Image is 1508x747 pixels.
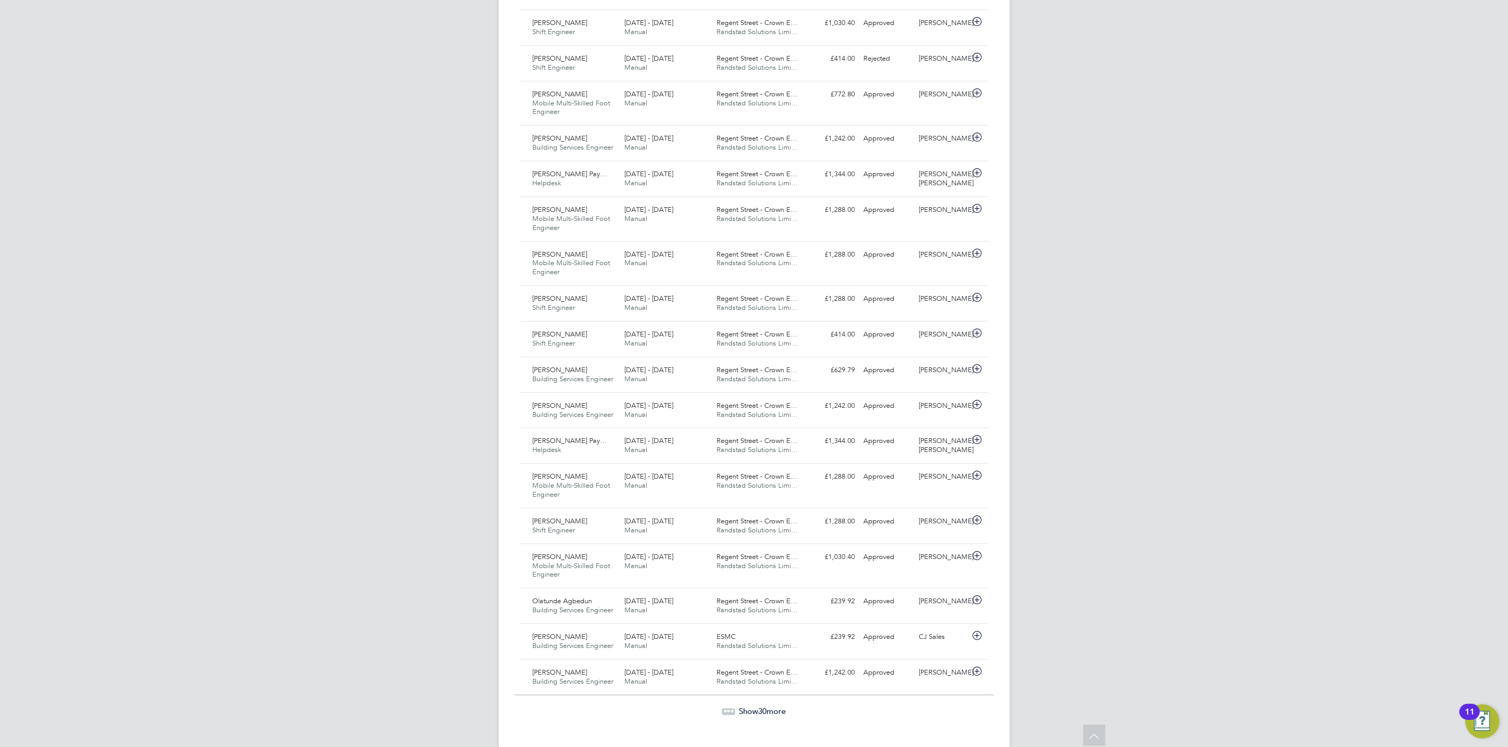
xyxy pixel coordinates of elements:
div: £1,288.00 [804,201,860,219]
span: Randstad Solutions Limi… [716,677,798,686]
span: [PERSON_NAME] [533,294,588,303]
div: £1,030.40 [804,14,860,32]
span: [PERSON_NAME] [533,516,588,526]
span: Randstad Solutions Limi… [716,143,798,152]
div: [PERSON_NAME] [914,326,970,343]
div: £1,242.00 [804,130,860,147]
div: Approved [860,290,915,308]
div: Approved [860,593,915,610]
span: [DATE] - [DATE] [624,472,673,481]
div: [PERSON_NAME] [914,468,970,486]
div: [PERSON_NAME] [914,86,970,103]
span: Regent Street - Crown E… [716,330,797,339]
span: Randstad Solutions Limi… [716,27,798,36]
span: ESMC [716,632,736,641]
span: Shift Engineer [533,339,575,348]
div: £1,288.00 [804,468,860,486]
span: [PERSON_NAME] [533,54,588,63]
span: [PERSON_NAME] [533,18,588,27]
span: Randstad Solutions Limi… [716,63,798,72]
div: Approved [860,201,915,219]
span: Mobile Multi-Skilled Foot Engineer [533,561,611,579]
div: £1,344.00 [804,166,860,183]
span: Shift Engineer [533,63,575,72]
span: Randstad Solutions Limi… [716,481,798,490]
span: Regent Street - Crown E… [716,596,797,605]
span: Olatunde Agbedun [533,596,592,605]
span: [DATE] - [DATE] [624,89,673,98]
span: [DATE] - [DATE] [624,54,673,63]
span: [PERSON_NAME] Pay… [533,436,607,445]
div: [PERSON_NAME] [PERSON_NAME] [914,166,970,192]
span: Mobile Multi-Skilled Foot Engineer [533,481,611,499]
span: [DATE] - [DATE] [624,294,673,303]
div: [PERSON_NAME] [914,513,970,530]
div: £1,030.40 [804,548,860,566]
div: [PERSON_NAME] [914,548,970,566]
div: Approved [860,513,915,530]
span: [DATE] - [DATE] [624,632,673,641]
span: Regent Street - Crown E… [716,294,797,303]
span: Manual [624,258,647,267]
span: [PERSON_NAME] [533,134,588,143]
div: £1,344.00 [804,432,860,450]
div: Approved [860,432,915,450]
span: Building Services Engineer [533,605,614,614]
div: [PERSON_NAME] [PERSON_NAME] [914,432,970,459]
span: [PERSON_NAME] [533,472,588,481]
span: Randstad Solutions Limi… [716,214,798,223]
span: Randstad Solutions Limi… [716,410,798,419]
span: [PERSON_NAME] [533,365,588,374]
div: CJ Sales [914,628,970,646]
div: Approved [860,166,915,183]
span: [DATE] - [DATE] [624,552,673,561]
span: Randstad Solutions Limi… [716,178,798,187]
span: Manual [624,561,647,570]
span: Manual [624,445,647,454]
span: Shift Engineer [533,27,575,36]
div: Approved [860,397,915,415]
span: Building Services Engineer [533,143,614,152]
span: Show more [739,706,786,716]
div: [PERSON_NAME] [914,290,970,308]
span: Randstad Solutions Limi… [716,641,798,650]
span: Manual [624,641,647,650]
div: £772.80 [804,86,860,103]
div: Approved [860,664,915,682]
div: Approved [860,628,915,646]
span: [DATE] - [DATE] [624,250,673,259]
span: [DATE] - [DATE] [624,365,673,374]
div: Approved [860,362,915,379]
span: [DATE] - [DATE] [624,330,673,339]
div: £239.92 [804,628,860,646]
span: Building Services Engineer [533,410,614,419]
div: Approved [860,326,915,343]
div: £629.79 [804,362,860,379]
span: Regent Street - Crown E… [716,552,797,561]
span: Regent Street - Crown E… [716,205,797,214]
span: [PERSON_NAME] [533,89,588,98]
span: Regent Street - Crown E… [716,472,797,481]
span: [DATE] - [DATE] [624,205,673,214]
span: [DATE] - [DATE] [624,516,673,526]
span: Randstad Solutions Limi… [716,339,798,348]
span: Manual [624,339,647,348]
div: [PERSON_NAME] [914,593,970,610]
span: Manual [624,303,647,312]
span: Manual [624,374,647,383]
span: Mobile Multi-Skilled Foot Engineer [533,98,611,117]
span: Mobile Multi-Skilled Foot Engineer [533,258,611,276]
span: [DATE] - [DATE] [624,436,673,445]
div: Rejected [860,50,915,68]
div: Approved [860,246,915,264]
div: £1,242.00 [804,664,860,682]
span: Building Services Engineer [533,374,614,383]
span: Regent Street - Crown E… [716,134,797,143]
span: Manual [624,178,647,187]
span: Randstad Solutions Limi… [716,445,798,454]
div: £414.00 [804,50,860,68]
span: Randstad Solutions Limi… [716,98,798,108]
span: Manual [624,27,647,36]
span: [PERSON_NAME] [533,552,588,561]
span: Randstad Solutions Limi… [716,374,798,383]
